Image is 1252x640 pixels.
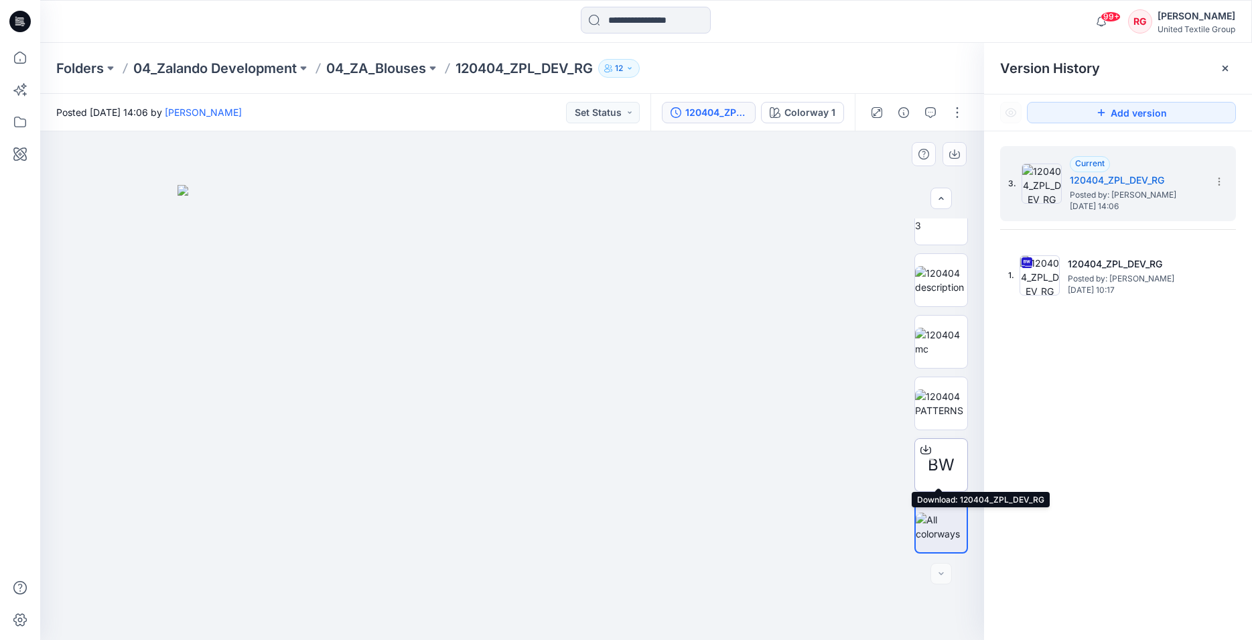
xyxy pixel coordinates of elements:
[1027,102,1236,123] button: Add version
[1070,188,1204,202] span: Posted by: Rita Garneliene
[326,59,426,78] a: 04_ZA_Blouses
[1008,269,1014,281] span: 1.
[165,107,242,118] a: [PERSON_NAME]
[915,328,967,356] img: 120404 mc
[915,204,967,233] img: UTG top 3
[456,59,593,78] p: 120404_ZPL_DEV_RG
[1068,285,1202,295] span: [DATE] 10:17
[893,102,914,123] button: Details
[1000,60,1100,76] span: Version History
[1158,24,1235,34] div: United Textile Group
[1220,63,1231,74] button: Close
[56,105,242,119] span: Posted [DATE] 14:06 by
[1068,256,1202,272] h5: 120404_ZPL_DEV_RG
[1158,8,1235,24] div: [PERSON_NAME]
[1101,11,1121,22] span: 99+
[1022,164,1062,204] img: 120404_ZPL_DEV_RG
[133,59,297,78] a: 04_Zalando Development
[615,61,623,76] p: 12
[1000,102,1022,123] button: Show Hidden Versions
[915,266,967,294] img: 120404 description
[1128,9,1152,34] div: RG
[1068,272,1202,285] span: Posted by: Rita Garneliene
[56,59,104,78] a: Folders
[598,59,640,78] button: 12
[1070,202,1204,211] span: [DATE] 14:06
[685,105,747,120] div: 120404_ZPL_DEV_RG
[1008,178,1016,190] span: 3.
[1075,158,1105,168] span: Current
[916,513,967,541] img: All colorways
[928,453,955,477] span: BW
[1070,172,1204,188] h5: 120404_ZPL_DEV_RG
[662,102,756,123] button: 120404_ZPL_DEV_RG
[761,102,844,123] button: Colorway 1
[915,389,967,418] img: 120404 PATTERNS
[1020,255,1060,296] img: 120404_ZPL_DEV_RG
[784,105,835,120] div: Colorway 1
